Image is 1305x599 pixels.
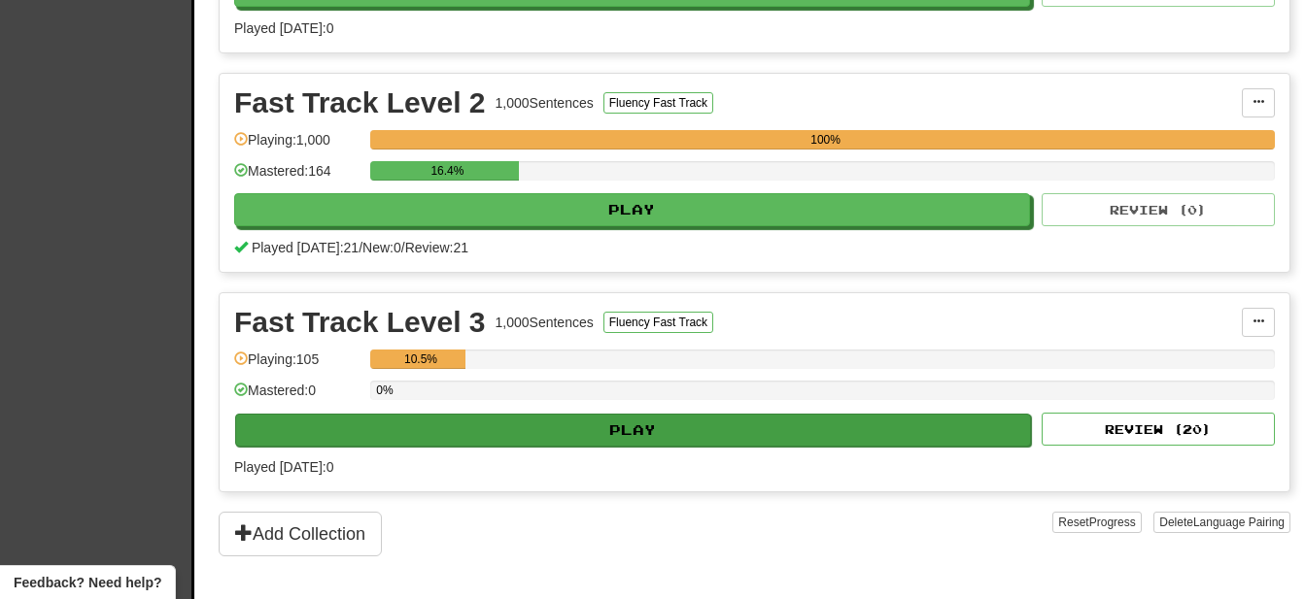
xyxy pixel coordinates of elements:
[14,573,161,592] span: Open feedback widget
[234,88,486,117] div: Fast Track Level 2
[405,240,468,255] span: Review: 21
[234,130,361,162] div: Playing: 1,000
[234,193,1030,226] button: Play
[234,349,361,382] div: Playing: 105
[234,381,361,413] div: Mastered: 0
[1193,516,1285,529] span: Language Pairing
[603,312,713,333] button: Fluency Fast Track
[359,240,362,255] span: /
[1052,512,1141,533] button: ResetProgress
[234,161,361,193] div: Mastered: 164
[376,161,518,181] div: 16.4%
[1153,512,1290,533] button: DeleteLanguage Pairing
[219,512,382,556] button: Add Collection
[1042,413,1275,446] button: Review (20)
[376,130,1275,150] div: 100%
[496,313,594,332] div: 1,000 Sentences
[1089,516,1136,529] span: Progress
[603,92,713,114] button: Fluency Fast Track
[234,459,333,475] span: Played [DATE]: 0
[496,93,594,113] div: 1,000 Sentences
[252,240,359,255] span: Played [DATE]: 21
[234,20,333,36] span: Played [DATE]: 0
[362,240,401,255] span: New: 0
[376,349,465,369] div: 10.5%
[401,240,405,255] span: /
[234,308,486,337] div: Fast Track Level 3
[235,414,1031,447] button: Play
[1042,193,1275,226] button: Review (0)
